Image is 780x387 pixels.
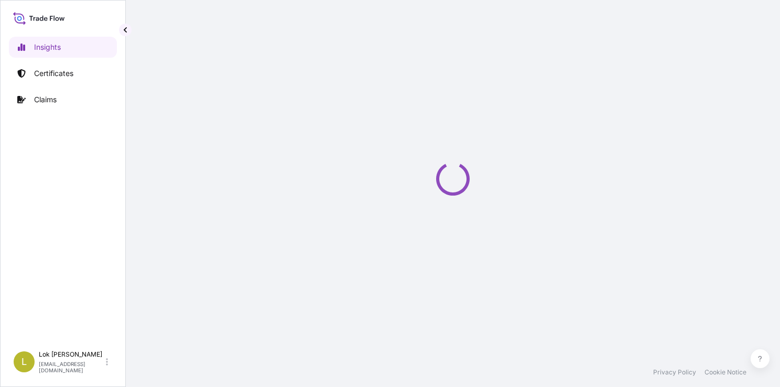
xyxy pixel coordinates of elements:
[39,350,104,359] p: Lok [PERSON_NAME]
[21,357,27,367] span: L
[39,361,104,373] p: [EMAIL_ADDRESS][DOMAIN_NAME]
[34,42,61,52] p: Insights
[9,37,117,58] a: Insights
[653,368,696,377] a: Privacy Policy
[34,94,57,105] p: Claims
[9,63,117,84] a: Certificates
[34,68,73,79] p: Certificates
[705,368,746,377] a: Cookie Notice
[9,89,117,110] a: Claims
